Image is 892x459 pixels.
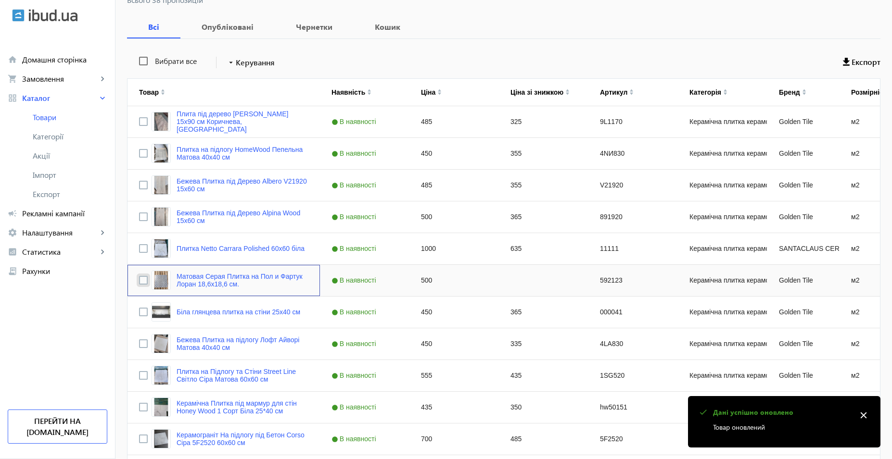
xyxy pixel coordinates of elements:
[177,431,308,447] a: Керамограніт На підлогу під Бетон Corso Сіра 5F2520 60x60 см
[367,89,371,92] img: arrow-up.svg
[33,170,107,180] span: Імпорт
[723,92,727,95] img: arrow-down.svg
[161,92,165,95] img: arrow-down.svg
[98,228,107,237] mat-icon: keyboard_arrow_right
[588,360,678,391] div: 1SG520
[331,88,365,96] div: Наявність
[226,58,236,67] mat-icon: arrow_drop_down
[499,423,588,455] div: 485
[33,189,107,199] span: Експорт
[365,23,410,31] b: Кошик
[22,247,98,257] span: Статистика
[852,57,880,67] span: Експорт
[177,368,308,383] a: Плитка на Підлогу та Стіни Street Line Світло Сіра Матова 60x60 см
[678,106,767,137] div: Керамічна плитка керамограніт
[678,297,767,328] div: Керамічна плитка керамограніт
[8,228,17,237] mat-icon: settings
[177,336,308,351] a: Бежева Плитка на підлогу Лофт Айворі Матова 40х40 см
[588,138,678,169] div: 4NИ830
[409,392,499,423] div: 435
[8,247,17,257] mat-icon: analytics
[331,276,379,284] span: В наявності
[499,360,588,391] div: 435
[331,245,379,252] span: В наявності
[33,112,107,122] span: Товари
[678,138,767,169] div: Керамічна плитка керамограніт
[331,340,379,347] span: В наявності
[767,328,840,360] div: Golden Tile
[588,265,678,296] div: 592123
[629,89,634,92] img: arrow-up.svg
[98,247,107,257] mat-icon: keyboard_arrow_right
[8,93,17,103] mat-icon: grid_view
[22,74,98,84] span: Замовлення
[409,360,499,391] div: 555
[331,118,379,125] span: В наявності
[723,89,727,92] img: arrow-up.svg
[678,360,767,391] div: Керамічна плитка керамограніт
[409,233,499,264] div: 1000
[22,228,98,237] span: Налаштування
[177,399,308,415] a: Керамічна Плитка під мармур для стін Honey Wood 1 Сорт Біла 25*40 см
[409,106,499,137] div: 485
[499,106,588,137] div: 325
[222,54,279,71] button: Керування
[331,435,379,443] span: В наявності
[767,265,840,296] div: Golden Tile
[851,88,891,96] div: Розмірність
[236,57,275,68] span: Керування
[153,57,197,65] label: Вибрати все
[177,209,308,224] a: Бежева Плитка під Дерево Alpina Wood 15х60 см
[510,88,563,96] div: Ціна зі знижкою
[713,422,851,432] p: Товар оновлений
[177,110,308,133] a: Плита під дерево [PERSON_NAME] 15х90 см Коричнева, [GEOGRAPHIC_DATA]
[409,170,499,201] div: 485
[177,308,300,316] a: Біла глянцева плитка на стіни 25х40 см
[331,149,379,157] span: В наявності
[499,392,588,423] div: 350
[767,106,840,137] div: Golden Tile
[409,297,499,328] div: 450
[779,88,800,96] div: Бренд
[409,328,499,360] div: 450
[22,266,107,276] span: Рахунки
[767,170,840,201] div: Golden Tile
[767,138,840,169] div: Golden Tile
[767,392,840,423] div: Golden Tile
[499,201,588,233] div: 365
[767,201,840,233] div: Golden Tile
[29,9,77,22] img: ibud_text.svg
[12,9,25,22] img: ibud.svg
[22,55,107,64] span: Домашня сторінка
[8,409,107,444] a: Перейти на [DOMAIN_NAME]
[139,88,159,96] div: Товар
[331,181,379,189] span: В наявності
[421,88,435,96] div: Ціна
[139,23,169,31] b: Всі
[499,170,588,201] div: 355
[98,74,107,84] mat-icon: keyboard_arrow_right
[8,74,17,84] mat-icon: shopping_cart
[588,233,678,264] div: 11111
[629,92,634,95] img: arrow-down.svg
[22,93,98,103] span: Каталог
[588,328,678,360] div: 4LА830
[565,89,570,92] img: arrow-up.svg
[331,308,379,316] span: В наявності
[177,273,308,288] a: Матовая Серая Плитка на Пол и Фартук Лоран 18,6х18,6 см.
[331,213,379,221] span: В наявності
[678,392,767,423] div: Керамічна плитка керамограніт
[331,403,379,411] span: В наявності
[8,55,17,64] mat-icon: home
[588,170,678,201] div: V21920
[33,132,107,141] span: Категорії
[409,265,499,296] div: 500
[161,89,165,92] img: arrow-up.svg
[767,233,840,264] div: SANTACLAUS CERAMICA
[499,328,588,360] div: 335
[802,92,806,95] img: arrow-down.svg
[409,201,499,233] div: 500
[565,92,570,95] img: arrow-down.svg
[767,360,840,391] div: Golden Tile
[767,297,840,328] div: Golden Tile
